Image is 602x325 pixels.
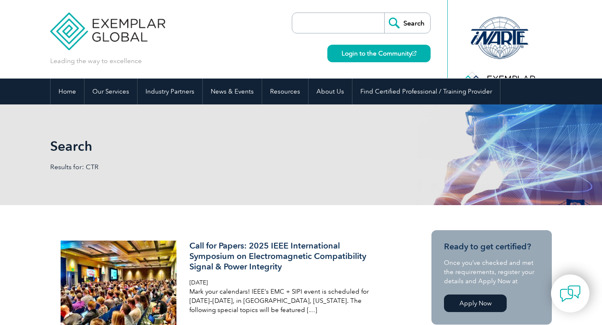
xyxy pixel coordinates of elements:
[444,241,539,252] h3: Ready to get certified?
[51,79,84,104] a: Home
[262,79,308,104] a: Resources
[50,138,371,154] h1: Search
[352,79,500,104] a: Find Certified Professional / Training Provider
[189,241,388,272] h3: Call for Papers: 2025 IEEE International Symposium on Electromagnetic Compatibility Signal & Powe...
[327,45,431,62] a: Login to the Community
[189,287,388,315] p: Mark your calendars! IEEE’s EMC + SIPI event is scheduled for [DATE]–[DATE], in [GEOGRAPHIC_DATA]...
[444,258,539,286] p: Once you’ve checked and met the requirements, register your details and Apply Now at
[444,295,507,312] a: Apply Now
[203,79,262,104] a: News & Events
[309,79,352,104] a: About Us
[412,51,416,56] img: open_square.png
[384,13,430,33] input: Search
[84,79,137,104] a: Our Services
[560,283,581,304] img: contact-chat.png
[189,279,208,286] span: [DATE]
[138,79,202,104] a: Industry Partners
[50,56,142,66] p: Leading the way to excellence
[50,162,301,172] p: Results for: CTR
